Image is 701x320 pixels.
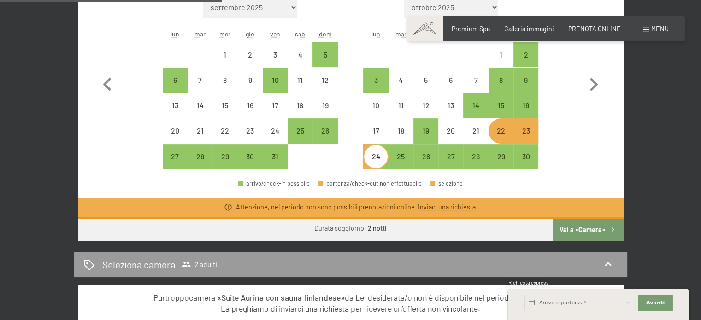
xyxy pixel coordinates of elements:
[514,102,537,125] div: 16
[438,118,463,143] div: Thu Nov 20 2025
[246,30,254,38] abbr: giovedì
[363,68,388,93] div: Mon Nov 03 2025
[213,102,236,125] div: 15
[289,102,312,125] div: 18
[389,76,412,99] div: 4
[568,25,621,33] span: PRENOTA ONLINE
[414,76,437,99] div: 5
[363,118,388,143] div: arrivo/check-in non effettuabile
[288,118,312,143] div: arrivo/check-in possibile
[238,144,263,169] div: Thu Oct 30 2025
[463,68,488,93] div: Fri Nov 07 2025
[513,42,538,67] div: arrivo/check-in possibile
[489,144,513,169] div: arrivo/check-in possibile
[164,76,187,99] div: 6
[188,118,212,143] div: arrivo/check-in non effettuabile
[164,127,187,150] div: 20
[364,76,387,99] div: 3
[438,144,463,169] div: Thu Nov 27 2025
[646,299,665,307] span: Avanti
[163,118,188,143] div: arrivo/check-in non effettuabile
[238,68,263,93] div: Thu Oct 09 2025
[513,118,538,143] div: Sun Nov 23 2025
[288,42,312,67] div: Sat Oct 04 2025
[182,260,218,269] span: 2 adulti
[363,93,388,118] div: Mon Nov 10 2025
[264,127,287,150] div: 24
[363,93,388,118] div: arrivo/check-in non effettuabile
[264,102,287,125] div: 17
[289,127,312,150] div: 25
[288,93,312,118] div: Sat Oct 18 2025
[438,93,463,118] div: Thu Nov 13 2025
[513,68,538,93] div: Sun Nov 09 2025
[212,118,237,143] div: Wed Oct 22 2025
[413,93,438,118] div: arrivo/check-in non effettuabile
[213,153,236,176] div: 29
[389,102,412,125] div: 11
[513,93,538,118] div: Sun Nov 16 2025
[312,118,337,143] div: arrivo/check-in possibile
[489,118,513,143] div: Sat Nov 22 2025
[312,42,337,67] div: arrivo/check-in possibile
[395,30,406,38] abbr: martedì
[263,42,288,67] div: arrivo/check-in non effettuabile
[238,42,263,67] div: Thu Oct 02 2025
[364,153,387,176] div: 24
[514,153,537,176] div: 30
[389,127,412,150] div: 18
[463,144,488,169] div: Fri Nov 28 2025
[513,68,538,93] div: arrivo/check-in possibile
[263,118,288,143] div: arrivo/check-in non effettuabile
[163,93,188,118] div: arrivo/check-in non effettuabile
[414,127,437,150] div: 19
[364,127,387,150] div: 17
[463,118,488,143] div: arrivo/check-in non effettuabile
[163,118,188,143] div: Mon Oct 20 2025
[464,102,487,125] div: 14
[463,93,488,118] div: arrivo/check-in possibile
[651,25,669,33] span: Menu
[188,93,212,118] div: Tue Oct 14 2025
[489,42,513,67] div: Sat Nov 01 2025
[513,144,538,169] div: arrivo/check-in possibile
[389,153,412,176] div: 25
[213,76,236,99] div: 8
[238,93,263,118] div: arrivo/check-in non effettuabile
[464,153,487,176] div: 28
[263,68,288,93] div: arrivo/check-in possibile
[413,93,438,118] div: Wed Nov 12 2025
[163,144,188,169] div: arrivo/check-in possibile
[463,93,488,118] div: Fri Nov 14 2025
[188,118,212,143] div: Tue Oct 21 2025
[452,25,490,33] a: Premium Spa
[213,127,236,150] div: 22
[414,153,437,176] div: 26
[212,42,237,67] div: Wed Oct 01 2025
[217,292,345,303] strong: «Suite Aurina con sauna finlandese»
[438,68,463,93] div: arrivo/check-in non effettuabile
[389,144,413,169] div: Tue Nov 25 2025
[94,292,607,314] div: Purtroppo camera da Lei desiderata/o non è disponibile nel periodo richiesto. La preghiamo di inv...
[264,51,287,74] div: 3
[413,68,438,93] div: Wed Nov 05 2025
[371,30,380,38] abbr: lunedì
[489,93,513,118] div: Sat Nov 15 2025
[295,30,305,38] abbr: sabato
[163,144,188,169] div: Mon Oct 27 2025
[463,68,488,93] div: arrivo/check-in non effettuabile
[319,30,332,38] abbr: domenica
[188,144,212,169] div: Tue Oct 28 2025
[389,93,413,118] div: Tue Nov 11 2025
[263,144,288,169] div: arrivo/check-in possibile
[288,118,312,143] div: Sat Oct 25 2025
[263,93,288,118] div: arrivo/check-in non effettuabile
[438,144,463,169] div: arrivo/check-in possibile
[188,144,212,169] div: arrivo/check-in possibile
[238,118,263,143] div: Thu Oct 23 2025
[489,144,513,169] div: Sat Nov 29 2025
[363,144,388,169] div: Mon Nov 24 2025
[212,144,237,169] div: Wed Oct 29 2025
[236,203,477,212] div: Attenzione, nel periodo non sono possibili prenotazioni online. .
